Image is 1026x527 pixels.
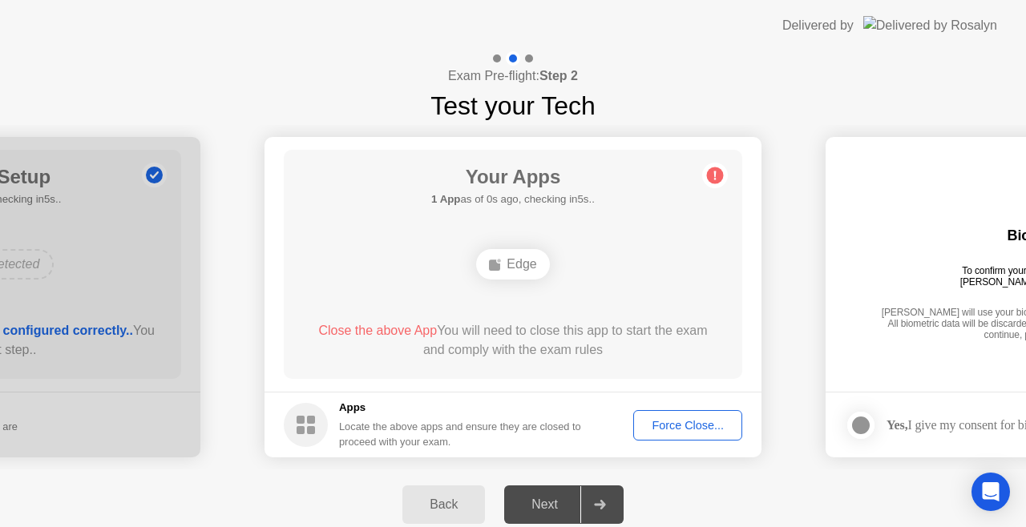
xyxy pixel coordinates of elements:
[339,400,582,416] h5: Apps
[431,193,460,205] b: 1 App
[318,324,437,337] span: Close the above App
[402,485,485,524] button: Back
[509,497,580,512] div: Next
[639,419,737,432] div: Force Close...
[476,249,549,280] div: Edge
[782,16,854,35] div: Delivered by
[633,410,742,441] button: Force Close...
[504,485,624,524] button: Next
[431,163,595,191] h1: Your Apps
[430,86,596,125] h1: Test your Tech
[887,418,907,432] strong: Yes,
[539,69,578,82] b: Step 2
[971,473,1010,511] div: Open Intercom Messenger
[448,66,578,86] h4: Exam Pre-flight:
[307,321,720,360] div: You will need to close this app to start the exam and comply with the exam rules
[407,497,480,512] div: Back
[431,191,595,207] h5: as of 0s ago, checking in5s..
[339,419,582,449] div: Locate the above apps and ensure they are closed to proceed with your exam.
[863,16,997,34] img: Delivered by Rosalyn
